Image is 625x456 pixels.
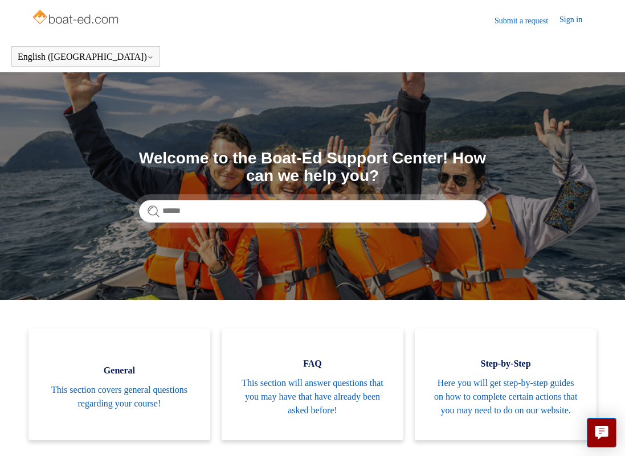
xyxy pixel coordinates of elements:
[587,418,616,447] button: Live chat
[18,52,154,62] button: English ([GEOGRAPHIC_DATA])
[28,328,210,440] a: General This section covers general questions regarding your course!
[495,15,559,27] a: Submit a request
[139,200,487,223] input: Search
[46,383,193,410] span: This section covers general questions regarding your course!
[432,376,579,417] span: Here you will get step-by-step guides on how to complete certain actions that you may need to do ...
[239,357,386,371] span: FAQ
[139,150,487,185] h1: Welcome to the Boat-Ed Support Center! How can we help you?
[239,376,386,417] span: This section will answer questions that you may have that have already been asked before!
[222,328,403,440] a: FAQ This section will answer questions that you may have that have already been asked before!
[31,7,122,30] img: Boat-Ed Help Center home page
[559,14,594,27] a: Sign in
[415,328,597,440] a: Step-by-Step Here you will get step-by-step guides on how to complete certain actions that you ma...
[432,357,579,371] span: Step-by-Step
[46,364,193,377] span: General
